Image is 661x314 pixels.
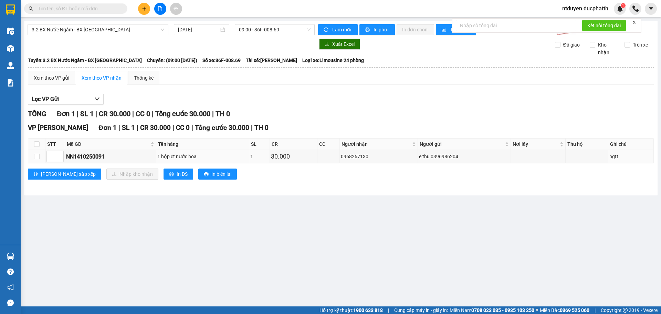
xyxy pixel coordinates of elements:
span: caret-down [648,6,654,12]
span: SL 1 [80,110,94,118]
span: Đơn 1 [98,124,117,132]
button: downloadNhập kho nhận [106,169,158,180]
button: Kết nối tổng đài [582,20,626,31]
span: Đã giao [560,41,583,49]
span: In biên lai [211,170,231,178]
span: | [251,124,253,132]
span: bar-chart [441,27,447,33]
button: Lọc VP Gửi [28,94,104,105]
input: Tìm tên, số ĐT hoặc mã đơn [38,5,119,12]
strong: 0369 525 060 [560,307,589,313]
span: CR 30.000 [140,124,171,132]
span: Kho nhận [595,41,619,56]
span: | [132,110,134,118]
span: VP [PERSON_NAME] [28,124,88,132]
span: printer [169,172,174,177]
th: CR [270,139,317,150]
sup: 1 [621,3,626,8]
span: 1 [622,3,624,8]
span: Người gửi [420,140,504,148]
img: phone-icon [632,6,639,12]
span: SL 1 [122,124,135,132]
td: NN1410250091 [65,150,156,163]
span: sort-ascending [33,172,38,177]
div: Thống kê [134,74,154,82]
th: STT [45,139,65,150]
th: SL [249,139,270,150]
img: solution-icon [7,79,14,87]
span: sync [324,27,329,33]
span: printer [365,27,371,33]
span: | [77,110,78,118]
div: e thu 0396986204 [419,153,510,160]
button: printerIn biên lai [198,169,237,180]
span: Lọc VP Gửi [32,95,59,103]
b: Tuyến: 3.2 BX Nước Ngầm - BX [GEOGRAPHIC_DATA] [28,58,142,63]
span: notification [7,284,14,291]
div: NN1410250091 [66,152,155,161]
img: warehouse-icon [7,45,14,52]
span: Làm mới [332,26,352,33]
span: 09:00 - 36F-008.69 [239,24,311,35]
img: warehouse-icon [7,62,14,69]
span: Số xe: 36F-008.69 [202,57,241,64]
th: Thu hộ [566,139,609,150]
div: 1 [250,153,269,160]
button: sort-ascending[PERSON_NAME] sắp xếp [28,169,101,180]
span: | [212,110,214,118]
span: search [29,6,33,11]
button: bar-chartThống kê [436,24,476,35]
div: 1 hộp ct nước hoa [157,153,248,160]
span: aim [174,6,178,11]
span: printer [204,172,209,177]
span: Xuất Excel [332,40,355,48]
div: Xem theo VP nhận [82,74,122,82]
span: download [325,42,329,47]
span: Chuyến: (09:00 [DATE]) [147,57,197,64]
span: file-add [158,6,162,11]
span: [PERSON_NAME] sắp xếp [41,170,96,178]
button: plus [138,3,150,15]
img: logo-vxr [6,4,15,15]
th: CC [317,139,340,150]
span: CR 30.000 [99,110,130,118]
th: Tên hàng [156,139,249,150]
img: warehouse-icon [7,28,14,35]
span: plus [142,6,147,11]
button: downloadXuất Excel [319,39,360,50]
span: | [118,124,120,132]
span: | [191,124,193,132]
span: copyright [623,308,628,313]
strong: 1900 633 818 [353,307,383,313]
input: Nhập số tổng đài [456,20,576,31]
span: ntduyen.ducphatth [557,4,614,13]
div: ngtt [609,153,652,160]
button: In đơn chọn [397,24,434,35]
th: Ghi chú [608,139,654,150]
span: Miền Bắc [540,306,589,314]
div: 30.000 [271,152,316,161]
span: Nơi lấy [513,140,558,148]
span: | [172,124,174,132]
span: Tài xế: [PERSON_NAME] [246,57,297,64]
span: close [632,20,637,25]
span: TH 0 [254,124,269,132]
span: Mã GD [67,140,149,148]
div: 0968267130 [341,153,417,160]
span: In phơi [374,26,389,33]
span: TỔNG [28,110,46,118]
span: In DS [177,170,188,178]
button: aim [170,3,182,15]
img: icon-new-feature [617,6,623,12]
span: Tổng cước 30.000 [195,124,249,132]
button: printerIn phơi [359,24,395,35]
input: 14/10/2025 [178,26,219,33]
strong: 0708 023 035 - 0935 103 250 [471,307,534,313]
div: Xem theo VP gửi [34,74,69,82]
img: warehouse-icon [7,253,14,260]
span: ⚪️ [536,309,538,312]
button: file-add [154,3,166,15]
span: | [95,110,97,118]
span: message [7,300,14,306]
span: CC 0 [176,124,190,132]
